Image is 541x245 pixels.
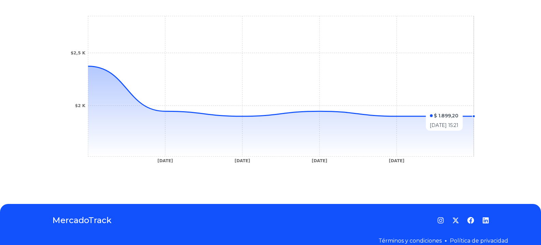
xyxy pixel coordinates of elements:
[452,217,459,224] a: Gorjeo
[389,158,404,163] tspan: [DATE]
[52,215,112,226] a: MercadoTrack
[157,158,173,163] tspan: [DATE]
[312,158,327,163] tspan: [DATE]
[75,103,85,108] tspan: $2 K
[379,237,442,244] a: Términos y condiciones
[450,237,508,244] a: Política de privacidad
[234,158,250,163] tspan: [DATE]
[467,217,474,224] a: Facebook
[70,51,85,55] tspan: $2,5 K
[482,217,489,224] a: LinkedIn
[52,215,112,225] font: MercadoTrack
[437,217,444,224] a: Instagram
